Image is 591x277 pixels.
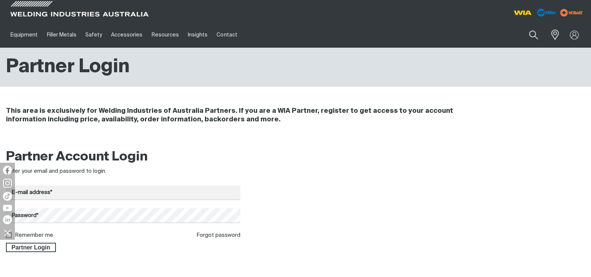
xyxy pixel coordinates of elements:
[81,22,107,48] a: Safety
[3,192,12,201] img: TikTok
[6,107,487,124] h4: This area is exclusively for Welding Industries of Australia Partners. If you are a WIA Partner, ...
[6,22,440,48] nav: Main
[558,7,585,18] img: miller
[3,179,12,188] img: Instagram
[6,149,240,165] h2: Partner Account Login
[212,22,241,48] a: Contact
[6,55,130,79] h1: Partner Login
[1,226,14,239] img: hide socials
[3,215,12,224] img: LinkedIn
[7,243,55,252] span: Partner Login
[6,22,42,48] a: Equipment
[521,26,546,44] button: Search products
[3,166,12,175] img: Facebook
[196,232,240,238] a: Forgot password
[6,167,240,176] div: Enter your email and password to login.
[512,26,546,44] input: Product name or item number...
[42,22,80,48] a: Filler Metals
[107,22,147,48] a: Accessories
[6,243,56,252] button: Partner Login
[147,22,183,48] a: Resources
[183,22,212,48] a: Insights
[15,232,53,238] label: Remember me
[3,205,12,211] img: YouTube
